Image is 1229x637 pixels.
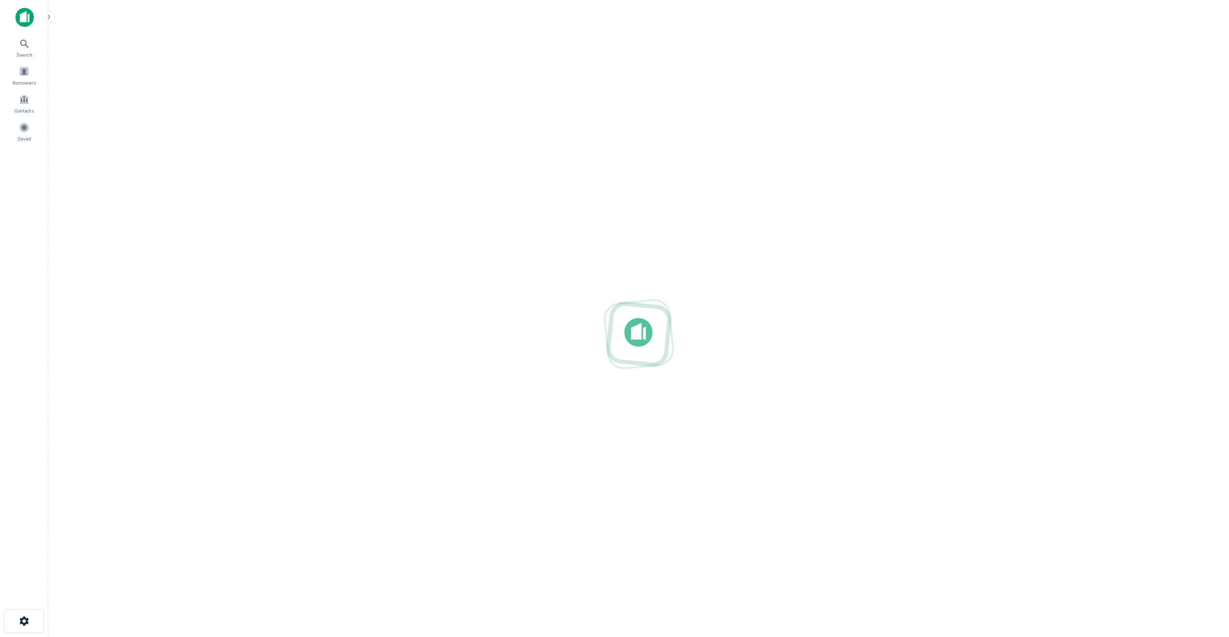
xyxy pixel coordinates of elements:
span: Search [16,51,32,58]
a: Search [3,34,45,60]
iframe: Chat Widget [1181,560,1229,606]
span: Contacts [14,107,34,114]
img: capitalize-icon.png [15,8,34,27]
span: Saved [17,135,31,142]
a: Contacts [3,90,45,116]
span: Borrowers [13,79,36,86]
a: Saved [3,118,45,144]
a: Borrowers [3,62,45,88]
